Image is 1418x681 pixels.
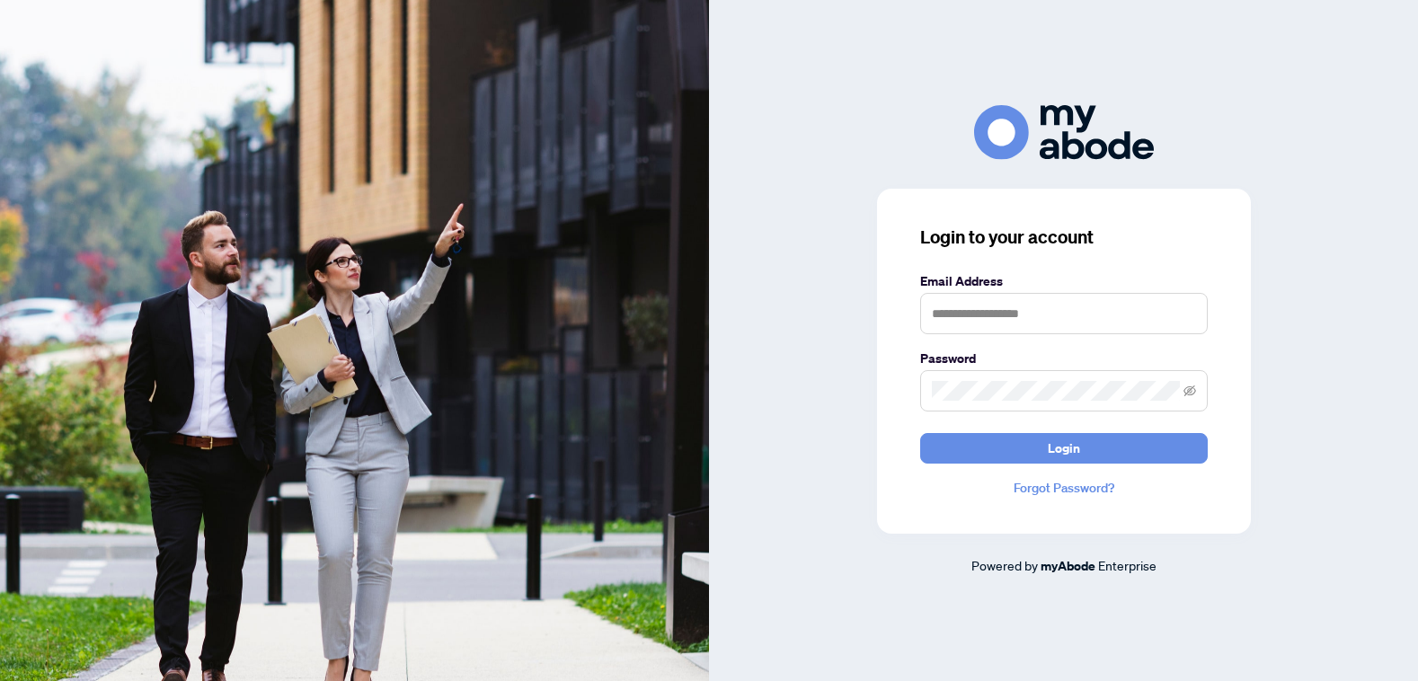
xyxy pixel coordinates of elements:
span: Enterprise [1098,557,1157,573]
span: Login [1048,434,1080,463]
a: myAbode [1041,556,1095,576]
label: Password [920,349,1208,368]
h3: Login to your account [920,225,1208,250]
label: Email Address [920,271,1208,291]
button: Login [920,433,1208,464]
span: Powered by [971,557,1038,573]
a: Forgot Password? [920,478,1208,498]
span: eye-invisible [1183,385,1196,397]
img: ma-logo [974,105,1154,160]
